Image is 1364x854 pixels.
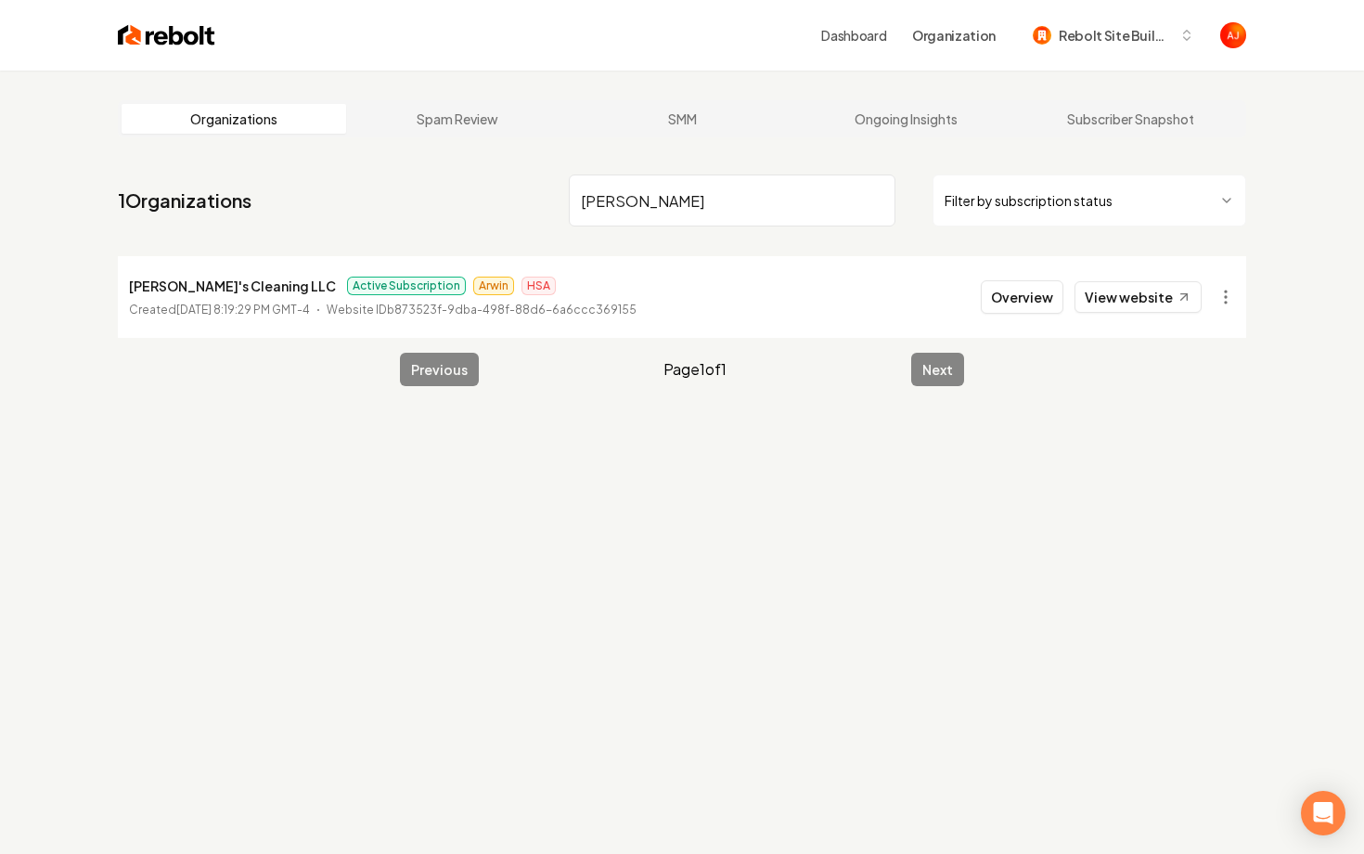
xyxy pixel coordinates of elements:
[129,301,310,319] p: Created
[569,175,895,226] input: Search by name or ID
[122,104,346,134] a: Organizations
[521,277,556,295] span: HSA
[118,22,215,48] img: Rebolt Logo
[821,26,886,45] a: Dashboard
[327,301,637,319] p: Website ID b873523f-9dba-498f-88d6-6a6ccc369155
[1301,791,1345,835] div: Open Intercom Messenger
[473,277,514,295] span: Arwin
[118,188,251,213] a: 1Organizations
[346,104,571,134] a: Spam Review
[1018,104,1242,134] a: Subscriber Snapshot
[176,303,310,317] time: [DATE] 8:19:29 PM GMT-4
[794,104,1019,134] a: Ongoing Insights
[1074,281,1202,313] a: View website
[1033,26,1051,45] img: Rebolt Site Builder
[663,358,727,381] span: Page 1 of 1
[347,277,466,295] span: Active Subscription
[901,19,1007,52] button: Organization
[1059,26,1172,45] span: Rebolt Site Builder
[129,275,336,297] p: [PERSON_NAME]'s Cleaning LLC
[981,280,1063,314] button: Overview
[1220,22,1246,48] button: Open user button
[570,104,794,134] a: SMM
[1220,22,1246,48] img: Austin Jellison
